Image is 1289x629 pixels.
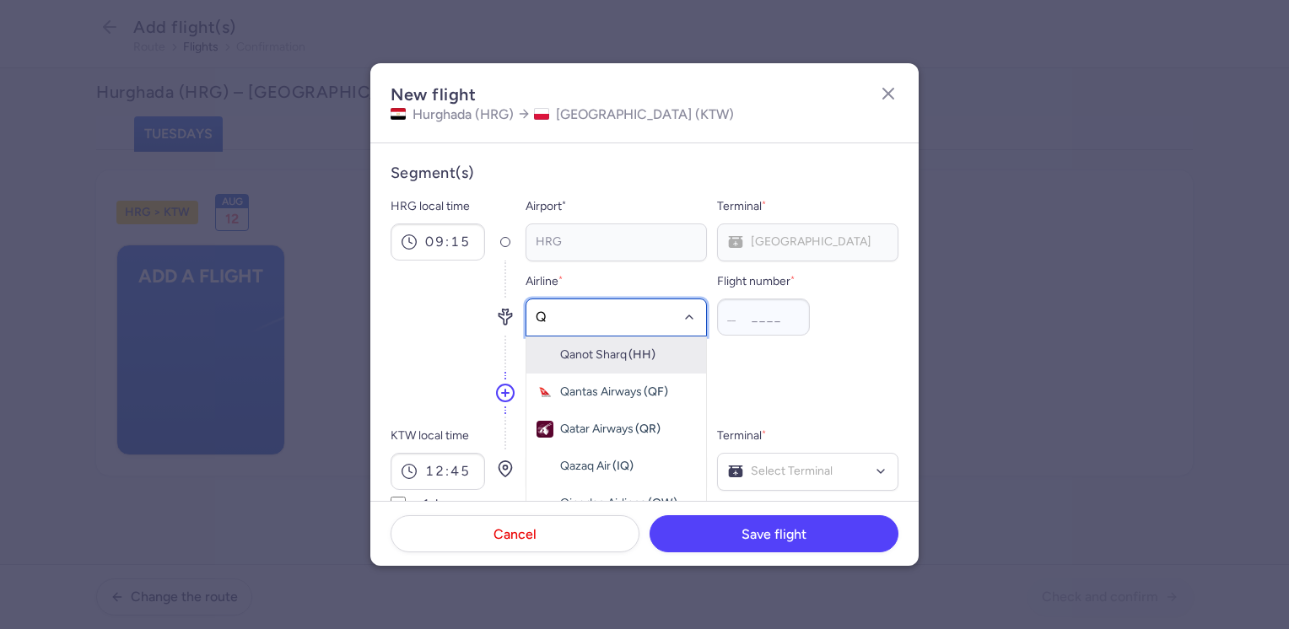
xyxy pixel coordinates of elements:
figure: HH airline logo [537,347,553,363]
h4: Hurghada (HRG) [GEOGRAPHIC_DATA] (KTW) [391,106,734,122]
span: (QR) [635,422,661,436]
input: ____ [717,298,810,336]
span: (QF) [644,385,668,399]
h2: New flight [391,83,734,106]
button: Cancel [391,515,639,552]
figure: QR airline logo [537,421,553,438]
label: Terminal [717,426,766,446]
input: +1 day [391,497,406,512]
label: KTW local time [391,426,485,446]
input: arr. [391,453,485,490]
span: Airport [526,196,707,217]
span: Qingdao Airlines [560,497,646,510]
input: dep. [391,223,485,261]
figure: QW airline logo [537,495,553,512]
button: Save flight [650,515,898,552]
span: (IQ) [612,460,634,473]
figure: IQ airline logo [537,458,553,475]
label: Airline [526,271,563,292]
span: Select Terminal [751,462,889,481]
span: Qantas Airways [560,385,642,399]
span: Qazaq Air [560,460,611,473]
input: -searchbox [536,308,698,326]
span: Save flight [742,527,806,542]
label: Terminal [717,196,766,217]
span: (HH) [628,348,655,362]
span: Qatar Airways [560,422,634,436]
span: +1 day [416,497,450,512]
label: Flight number [717,271,810,292]
span: (QW) [648,497,677,510]
span: __ [727,311,736,323]
h4: Segment(s) [391,164,898,183]
span: Cancel [493,527,537,542]
figure: QF airline logo [537,384,553,401]
span: Qanot Sharq [560,348,627,362]
label: HRG local time [391,196,485,217]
